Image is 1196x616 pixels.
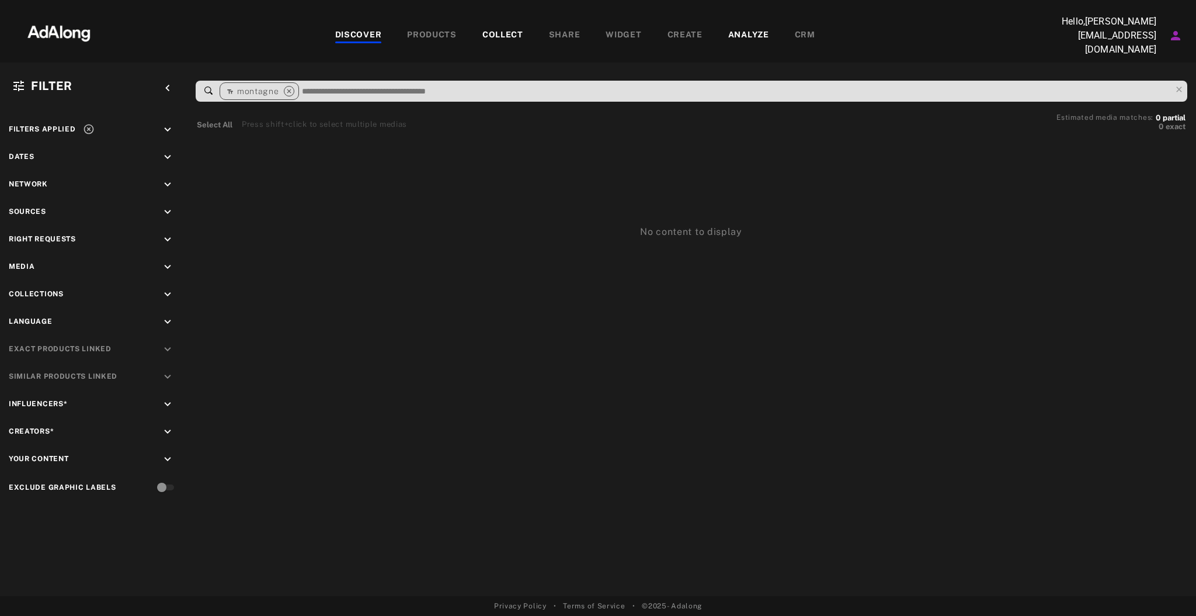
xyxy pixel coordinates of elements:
[667,29,703,43] div: CREATE
[9,125,76,133] span: Filters applied
[1156,113,1160,122] span: 0
[1039,15,1156,57] p: Hello, [PERSON_NAME][EMAIL_ADDRESS][DOMAIN_NAME]
[795,29,815,43] div: CRM
[9,482,116,493] div: Exclude Graphic Labels
[9,207,46,216] span: Sources
[194,137,1188,239] div: No content to display
[728,29,769,43] div: ANALYZE
[161,316,174,328] i: keyboard_arrow_down
[161,261,174,274] i: keyboard_arrow_down
[9,180,48,188] span: Network
[8,15,110,50] img: 63233d7d88ed69de3c212112c67096b6.png
[31,79,72,93] span: Filter
[606,29,641,43] div: WIDGET
[161,425,174,438] i: keyboard_arrow_down
[161,398,174,411] i: keyboard_arrow_down
[407,29,457,43] div: PRODUCTS
[161,233,174,246] i: keyboard_arrow_down
[161,288,174,301] i: keyboard_arrow_down
[161,123,174,136] i: keyboard_arrow_down
[161,178,174,191] i: keyboard_arrow_down
[549,29,580,43] div: SHARE
[161,151,174,164] i: keyboard_arrow_down
[9,317,53,326] span: Language
[9,455,68,463] span: Your Content
[161,453,174,466] i: keyboard_arrow_down
[1159,122,1163,131] span: 0
[9,400,67,408] span: Influencers*
[9,262,35,271] span: Media
[482,29,523,43] div: COLLECT
[227,84,279,99] div: montagne
[197,119,232,131] button: Select All
[9,290,64,298] span: Collections
[9,235,76,243] span: Right Requests
[237,86,279,96] span: montagne
[1056,121,1185,133] button: 0exact
[494,601,547,611] a: Privacy Policy
[335,29,382,43] div: DISCOVER
[161,206,174,219] i: keyboard_arrow_down
[1056,113,1153,122] span: Estimated media matches:
[1166,26,1185,46] button: Account settings
[284,86,294,96] i: close
[554,601,557,611] span: •
[9,427,54,435] span: Creators*
[642,601,702,611] span: © 2025 - Adalong
[632,601,635,611] span: •
[563,601,625,611] a: Terms of Service
[242,119,407,130] div: Press shift+click to select multiple medias
[1156,115,1185,121] button: 0partial
[9,343,178,386] div: This is a premium feature. Please contact us for more information.
[161,82,174,95] i: keyboard_arrow_left
[9,153,34,161] span: Dates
